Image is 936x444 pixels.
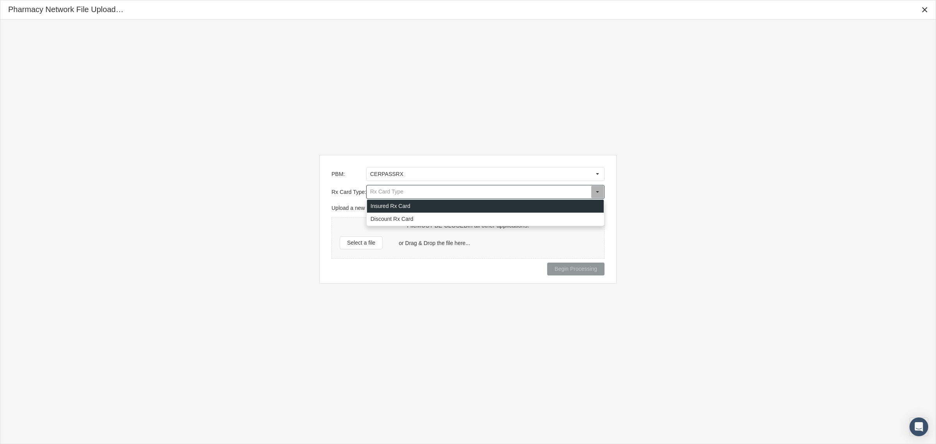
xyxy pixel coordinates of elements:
[340,236,383,249] div: Select a file
[331,189,366,195] span: Rx Card Type:
[367,200,604,213] div: Insured Rx Card
[8,4,125,15] div: Pharmacy Network File Uploading
[909,417,928,436] div: Open Intercom Messenger
[347,240,375,246] span: Select a file
[331,204,604,212] p: Upload a new file from your computer:
[331,171,345,177] span: PBM:
[918,3,932,17] div: Close
[591,185,604,199] div: Select
[367,213,604,226] div: Discount Rx Card
[591,167,604,181] div: Select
